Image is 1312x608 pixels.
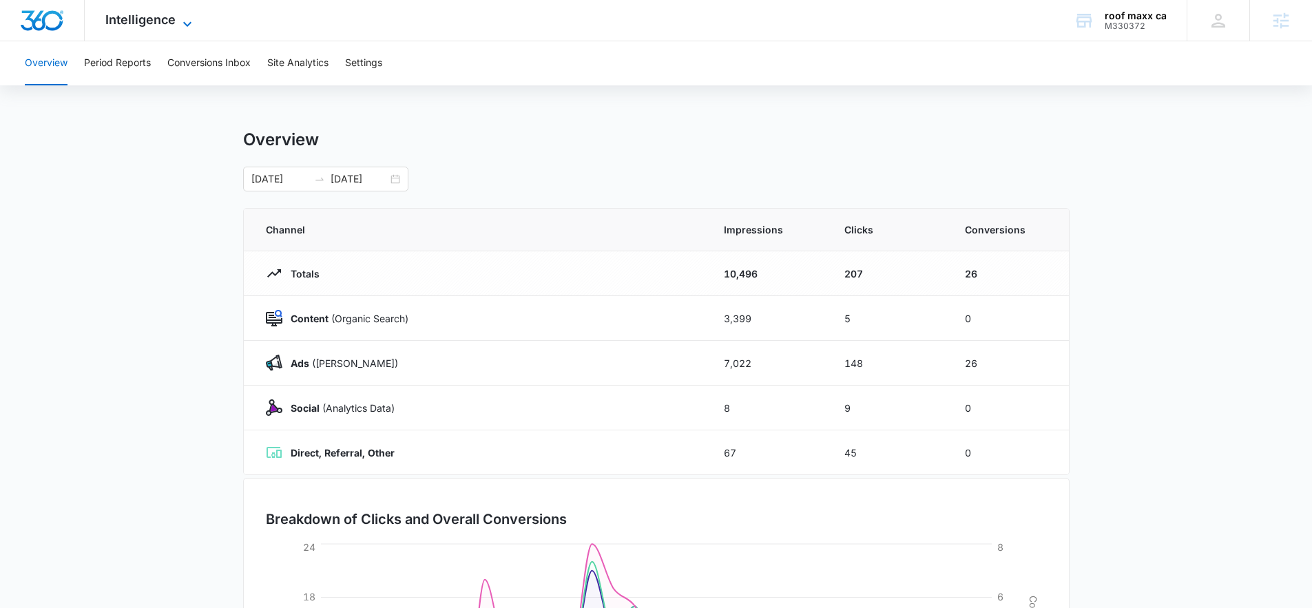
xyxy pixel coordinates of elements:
tspan: 8 [997,541,1003,553]
td: 26 [948,251,1069,296]
button: Conversions Inbox [167,41,251,85]
td: 7,022 [707,341,828,386]
td: 26 [948,341,1069,386]
td: 148 [828,341,948,386]
td: 0 [948,430,1069,475]
button: Period Reports [84,41,151,85]
strong: Content [291,313,329,324]
div: account id [1105,21,1167,31]
h3: Breakdown of Clicks and Overall Conversions [266,509,567,530]
span: swap-right [314,174,325,185]
td: 0 [948,386,1069,430]
p: (Analytics Data) [282,401,395,415]
p: (Organic Search) [282,311,408,326]
strong: Social [291,402,320,414]
input: Start date [251,171,309,187]
td: 5 [828,296,948,341]
tspan: 18 [303,591,315,602]
img: Ads [266,355,282,371]
strong: Ads [291,357,309,369]
button: Site Analytics [267,41,329,85]
strong: Direct, Referral, Other [291,447,395,459]
span: Conversions [965,222,1047,237]
button: Overview [25,41,67,85]
span: Channel [266,222,691,237]
td: 0 [948,296,1069,341]
img: Social [266,399,282,416]
tspan: 24 [303,541,315,553]
td: 8 [707,386,828,430]
td: 10,496 [707,251,828,296]
td: 67 [707,430,828,475]
h1: Overview [243,129,319,150]
span: Intelligence [105,12,176,27]
input: End date [331,171,388,187]
div: account name [1105,10,1167,21]
span: to [314,174,325,185]
p: ([PERSON_NAME]) [282,356,398,370]
button: Settings [345,41,382,85]
td: 9 [828,386,948,430]
img: Content [266,310,282,326]
tspan: 6 [997,591,1003,602]
p: Totals [282,266,320,281]
td: 207 [828,251,948,296]
span: Clicks [844,222,932,237]
td: 3,399 [707,296,828,341]
td: 45 [828,430,948,475]
span: Impressions [724,222,811,237]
